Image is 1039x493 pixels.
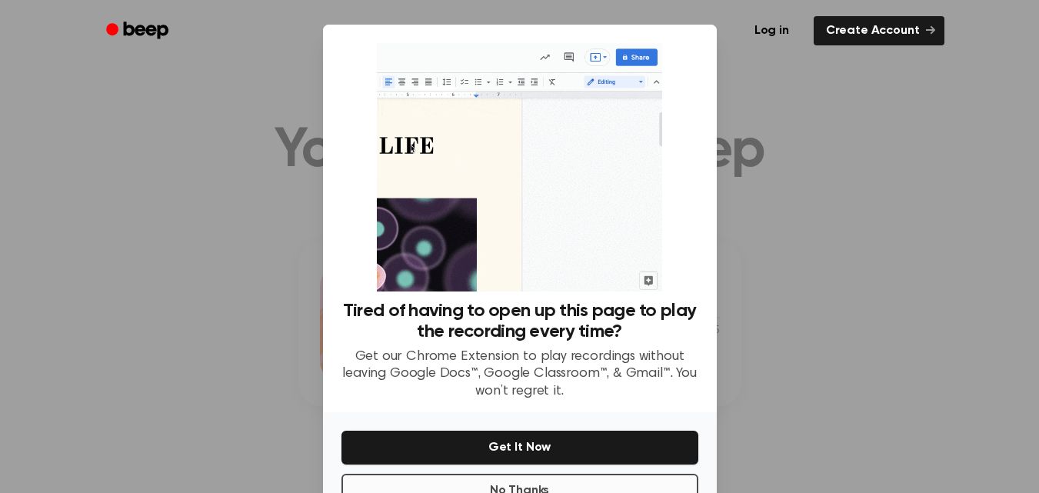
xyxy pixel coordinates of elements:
[739,13,804,48] a: Log in
[341,301,698,342] h3: Tired of having to open up this page to play the recording every time?
[814,16,944,45] a: Create Account
[341,348,698,401] p: Get our Chrome Extension to play recordings without leaving Google Docs™, Google Classroom™, & Gm...
[377,43,662,291] img: Beep extension in action
[95,16,182,46] a: Beep
[341,431,698,465] button: Get It Now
